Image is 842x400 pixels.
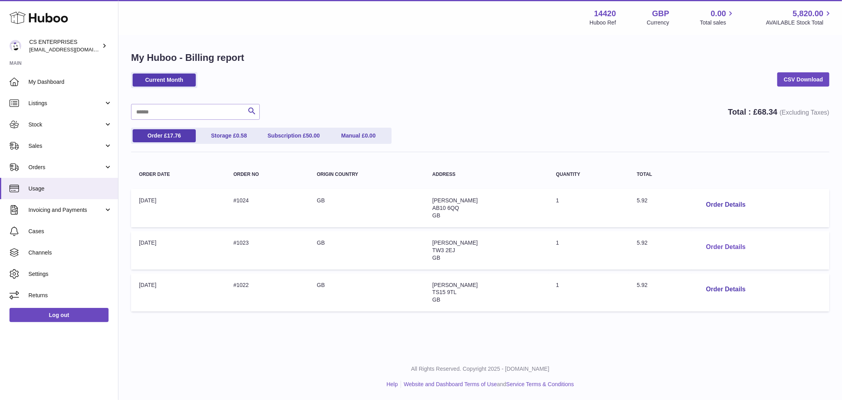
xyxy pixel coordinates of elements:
[9,40,21,52] img: internalAdmin-14420@internal.huboo.com
[29,46,116,53] span: [EMAIL_ADDRESS][DOMAIN_NAME]
[401,381,574,388] li: and
[131,51,829,64] h1: My Huboo - Billing report
[28,249,112,257] span: Channels
[652,8,669,19] strong: GBP
[28,78,112,86] span: My Dashboard
[432,255,440,261] span: GB
[590,19,616,26] div: Huboo Ref
[131,274,225,312] td: [DATE]
[309,189,425,227] td: GB
[432,205,459,211] span: AB10 6QQ
[28,228,112,235] span: Cases
[28,121,104,128] span: Stock
[637,197,647,204] span: 5.92
[637,240,647,246] span: 5.92
[424,164,548,185] th: Address
[637,282,647,288] span: 5.92
[548,274,629,312] td: 1
[365,132,375,139] span: 0.00
[432,212,440,219] span: GB
[28,270,112,278] span: Settings
[28,206,104,214] span: Invoicing and Payments
[432,240,478,246] span: [PERSON_NAME]
[28,100,104,107] span: Listings
[647,19,669,26] div: Currency
[262,129,325,142] a: Subscription £50.00
[700,197,752,213] button: Order Details
[133,74,196,87] a: Current Month
[700,8,735,26] a: 0.00 Total sales
[131,164,225,185] th: Order Date
[780,109,829,116] span: (Excluding Taxes)
[236,132,247,139] span: 0.58
[766,8,833,26] a: 5,820.00 AVAILABLE Stock Total
[9,308,109,322] a: Log out
[131,231,225,270] td: [DATE]
[432,289,456,295] span: TS15 9TL
[225,231,309,270] td: #1023
[432,247,455,253] span: TW3 2EJ
[404,381,497,387] a: Website and Dashboard Terms of Use
[133,129,196,142] a: Order £17.76
[700,19,735,26] span: Total sales
[594,8,616,19] strong: 14420
[306,132,320,139] span: 50.00
[793,8,823,19] span: 5,820.00
[728,108,829,116] strong: Total : £
[327,129,390,142] a: Manual £0.00
[711,8,726,19] span: 0.00
[309,231,425,270] td: GB
[432,197,478,204] span: [PERSON_NAME]
[28,164,104,171] span: Orders
[167,132,181,139] span: 17.76
[700,281,752,298] button: Order Details
[125,365,836,373] p: All Rights Reserved. Copyright 2025 - [DOMAIN_NAME]
[309,274,425,312] td: GB
[548,231,629,270] td: 1
[309,164,425,185] th: Origin Country
[758,108,777,116] span: 68.34
[506,381,574,387] a: Service Terms & Conditions
[700,239,752,255] button: Order Details
[28,142,104,150] span: Sales
[777,72,829,87] a: CSV Download
[28,292,112,299] span: Returns
[225,164,309,185] th: Order no
[28,185,112,192] span: Usage
[131,189,225,227] td: [DATE]
[548,164,629,185] th: Quantity
[629,164,692,185] th: Total
[225,189,309,227] td: #1024
[432,282,478,288] span: [PERSON_NAME]
[432,296,440,303] span: GB
[225,274,309,312] td: #1022
[548,189,629,227] td: 1
[197,129,261,142] a: Storage £0.58
[29,38,100,53] div: CS ENTERPRISES
[386,381,398,387] a: Help
[766,19,833,26] span: AVAILABLE Stock Total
